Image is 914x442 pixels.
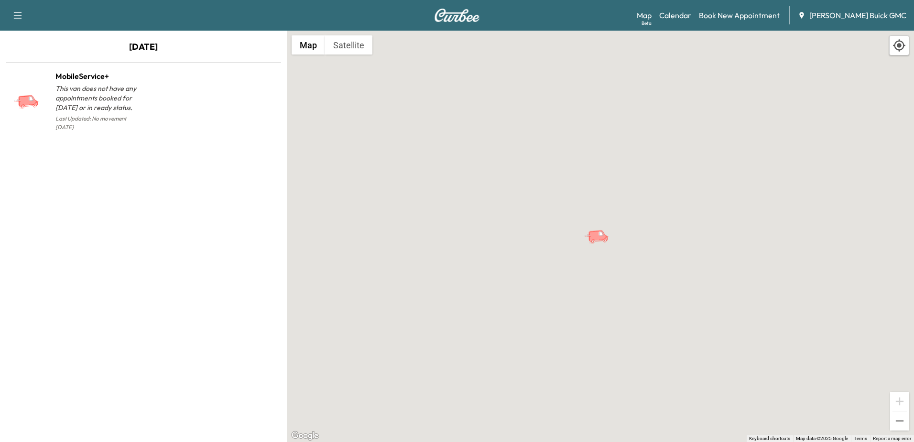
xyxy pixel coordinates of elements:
button: Keyboard shortcuts [749,435,790,442]
div: Recenter map [889,35,909,55]
p: Last Updated: No movement [DATE] [55,112,143,133]
a: Calendar [659,10,691,21]
button: Zoom out [890,411,909,431]
button: Show street map [292,35,325,55]
button: Show satellite imagery [325,35,372,55]
span: Map data ©2025 Google [796,436,848,441]
img: Curbee Logo [434,9,480,22]
a: Report a map error [873,436,911,441]
div: Beta [642,20,652,27]
a: Terms (opens in new tab) [854,436,867,441]
span: [PERSON_NAME] Buick GMC [809,10,906,21]
img: Google [289,430,321,442]
button: Zoom in [890,392,909,411]
a: Open this area in Google Maps (opens a new window) [289,430,321,442]
p: This van does not have any appointments booked for [DATE] or in ready status. [55,84,143,112]
h1: MobileService+ [55,70,143,82]
gmp-advanced-marker: MobileService+ [584,220,617,236]
a: Book New Appointment [699,10,780,21]
a: MapBeta [637,10,652,21]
